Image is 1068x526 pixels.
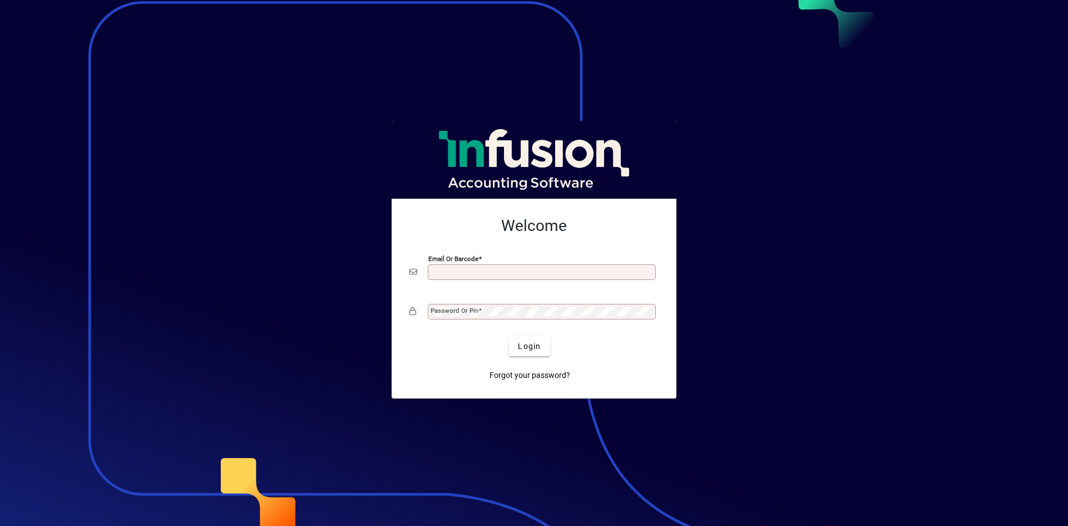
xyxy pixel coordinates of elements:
[431,307,478,314] mat-label: Password or Pin
[489,370,570,381] span: Forgot your password?
[428,255,478,263] mat-label: Email or Barcode
[485,365,575,385] a: Forgot your password?
[518,341,541,352] span: Login
[509,336,550,356] button: Login
[409,217,659,235] h2: Welcome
